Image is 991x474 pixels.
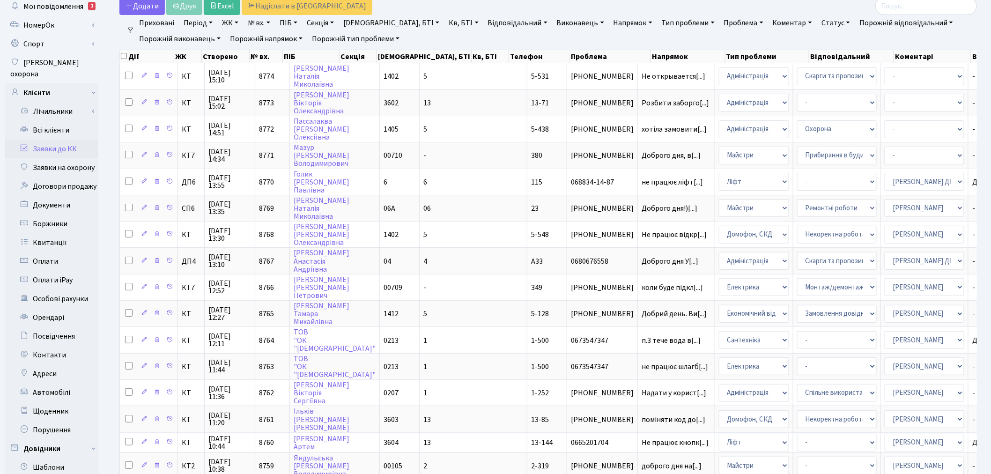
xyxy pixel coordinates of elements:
[202,50,250,63] th: Створено
[259,461,274,471] span: 8759
[208,227,251,242] span: [DATE] 13:30
[725,50,809,63] th: Тип проблеми
[294,116,349,142] a: Пассалаква[PERSON_NAME]Олексіївна
[423,388,427,398] span: 1
[423,98,431,108] span: 13
[5,402,98,421] a: Щоденник
[531,177,542,187] span: 115
[423,282,426,293] span: -
[5,196,98,215] a: Документи
[5,346,98,364] a: Контакти
[259,230,274,240] span: 8768
[651,50,725,63] th: Напрямок
[384,124,399,134] span: 1405
[88,2,96,10] div: 1
[531,98,549,108] span: 13-71
[531,415,549,425] span: 13-85
[423,461,427,471] span: 2
[571,73,634,80] span: [PHONE_NUMBER]
[294,169,349,195] a: Голик[PERSON_NAME]Павлівна
[5,327,98,346] a: Посвідчення
[340,15,443,31] a: [DEMOGRAPHIC_DATA], БТІ
[259,282,274,293] span: 8766
[642,415,705,425] span: поміняти код до[...]
[5,35,98,53] a: Спорт
[208,95,251,110] span: [DATE] 15:02
[5,83,98,102] a: Клієнти
[531,124,549,134] span: 5-438
[294,301,349,327] a: [PERSON_NAME]ТамараМихайлівна
[531,309,549,319] span: 5-128
[445,15,482,31] a: Кв, БТІ
[294,248,349,274] a: [PERSON_NAME]АнастасіяАндріївна
[182,389,200,397] span: КТ
[384,71,399,81] span: 1402
[571,231,634,238] span: [PHONE_NUMBER]
[571,389,634,397] span: [PHONE_NUMBER]
[182,99,200,107] span: КТ
[5,383,98,402] a: Автомобілі
[5,215,98,233] a: Боржники
[250,50,283,63] th: № вх.
[571,205,634,212] span: [PHONE_NUMBER]
[769,15,816,31] a: Коментар
[208,385,251,400] span: [DATE] 11:36
[308,31,403,47] a: Порожній тип проблеми
[423,230,427,240] span: 5
[5,271,98,289] a: Оплати iPay
[182,205,200,212] span: СП6
[423,437,431,448] span: 13
[571,126,634,133] span: [PHONE_NUMBER]
[294,327,376,354] a: ТОВ"ОК"[DEMOGRAPHIC_DATA]"
[642,98,709,108] span: Розбити заборго[...]
[208,306,251,321] span: [DATE] 12:27
[303,15,338,31] a: Секція
[259,150,274,161] span: 8771
[294,354,376,380] a: ТОВ"ОК"[DEMOGRAPHIC_DATA]"
[182,284,200,291] span: КТ7
[423,124,427,134] span: 5
[182,73,200,80] span: КТ
[377,50,472,63] th: [DEMOGRAPHIC_DATA], БТІ
[182,439,200,446] span: КТ
[294,195,349,222] a: [PERSON_NAME]НаталіяМиколаївна
[182,462,200,470] span: КТ2
[571,363,634,370] span: 0673547347
[531,256,543,267] span: А33
[259,335,274,346] span: 8764
[174,50,202,63] th: ЖК
[5,439,98,458] a: Довідники
[531,150,542,161] span: 380
[571,337,634,344] span: 0673547347
[182,337,200,344] span: КТ
[423,335,427,346] span: 1
[571,258,634,265] span: 0680676558
[208,435,251,450] span: [DATE] 10:44
[5,53,98,83] a: [PERSON_NAME] охорона
[531,335,549,346] span: 1-500
[283,50,340,63] th: ПІБ
[531,230,549,240] span: 5-548
[182,258,200,265] span: ДП4
[571,462,634,470] span: [PHONE_NUMBER]
[294,434,349,452] a: [PERSON_NAME]Артем
[423,203,431,214] span: 06
[208,458,251,473] span: [DATE] 10:38
[244,15,274,31] a: № вх.
[294,63,349,89] a: [PERSON_NAME]НаталіяМиколаївна
[5,140,98,158] a: Заявки до КК
[642,437,709,448] span: Не працює кнопк[...]
[340,50,377,63] th: Секція
[384,98,399,108] span: 3602
[571,152,634,159] span: [PHONE_NUMBER]
[642,230,707,240] span: Не працює відкр[...]
[259,362,274,372] span: 8763
[208,69,251,84] span: [DATE] 15:10
[208,148,251,163] span: [DATE] 14:34
[182,310,200,318] span: КТ
[208,174,251,189] span: [DATE] 13:55
[384,335,399,346] span: 0213
[484,15,551,31] a: Відповідальний
[423,309,427,319] span: 5
[208,412,251,427] span: [DATE] 11:20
